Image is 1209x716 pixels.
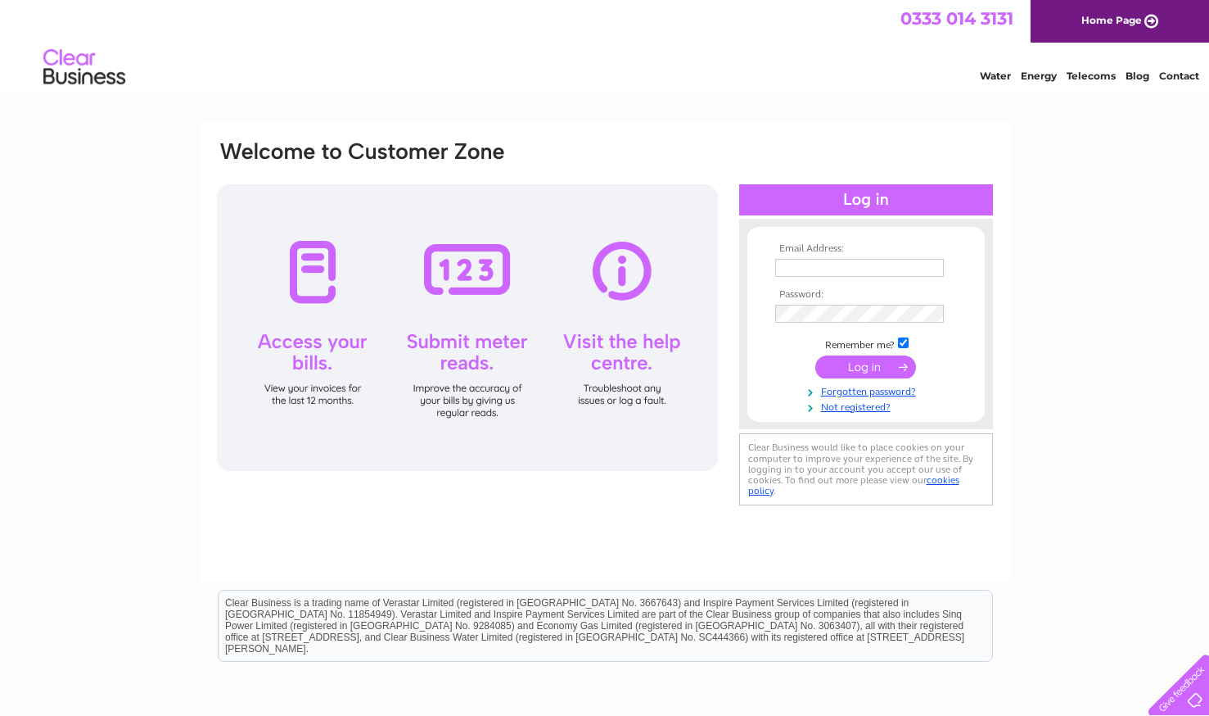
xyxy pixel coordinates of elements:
[1067,70,1116,82] a: Telecoms
[771,335,961,351] td: Remember me?
[771,243,961,255] th: Email Address:
[1159,70,1199,82] a: Contact
[980,70,1011,82] a: Water
[775,398,961,414] a: Not registered?
[775,383,961,398] a: Forgotten password?
[739,433,993,505] div: Clear Business would like to place cookies on your computer to improve your experience of the sit...
[815,356,916,378] input: Submit
[1126,70,1149,82] a: Blog
[900,8,1013,29] a: 0333 014 3131
[748,474,959,496] a: cookies policy
[1021,70,1057,82] a: Energy
[43,43,126,93] img: logo.png
[771,289,961,301] th: Password:
[219,9,992,79] div: Clear Business is a trading name of Verastar Limited (registered in [GEOGRAPHIC_DATA] No. 3667643...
